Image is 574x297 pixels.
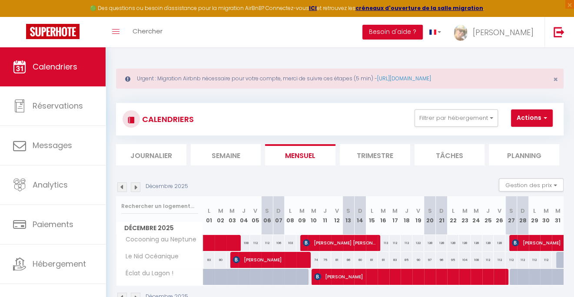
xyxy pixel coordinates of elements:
[494,252,505,268] div: 112
[553,74,558,85] span: ×
[498,207,501,215] abbr: V
[116,222,203,234] span: Décembre 2025
[459,196,471,235] th: 23
[354,252,366,268] div: 80
[377,75,431,82] a: [URL][DOMAIN_NAME]
[452,207,455,215] abbr: L
[323,207,327,215] abbr: J
[343,196,355,235] th: 13
[261,196,273,235] th: 06
[265,144,335,165] li: Mensuel
[118,269,176,278] span: Éclat du Lagon !
[424,235,436,251] div: 128
[416,207,420,215] abbr: V
[203,252,215,268] div: 83
[355,4,483,12] strong: créneaux d'ouverture de la salle migration
[405,207,408,215] abbr: J
[436,196,448,235] th: 21
[482,196,494,235] th: 25
[473,27,534,38] span: [PERSON_NAME]
[389,252,401,268] div: 83
[378,196,389,235] th: 16
[33,140,72,151] span: Messages
[447,252,459,268] div: 95
[346,207,350,215] abbr: S
[343,252,355,268] div: 86
[191,144,261,165] li: Semaine
[424,252,436,268] div: 97
[439,207,444,215] abbr: D
[428,207,432,215] abbr: S
[517,196,529,235] th: 28
[331,252,343,268] div: 81
[401,196,412,235] th: 18
[540,196,552,235] th: 30
[378,235,389,251] div: 113
[415,144,485,165] li: Tâches
[448,17,544,47] a: ... [PERSON_NAME]
[289,207,292,215] abbr: L
[424,196,436,235] th: 20
[238,196,250,235] th: 04
[517,252,529,268] div: 112
[358,207,362,215] abbr: D
[462,207,467,215] abbr: M
[33,219,73,230] span: Paiements
[415,109,498,127] button: Filtrer par hébergement
[215,196,226,235] th: 02
[447,196,459,235] th: 22
[253,207,257,215] abbr: V
[126,17,169,47] a: Chercher
[555,207,561,215] abbr: M
[494,235,505,251] div: 128
[471,196,482,235] th: 24
[389,235,401,251] div: 112
[250,196,262,235] th: 05
[203,196,215,235] th: 01
[366,196,378,235] th: 15
[33,61,77,72] span: Calendriers
[511,109,553,127] button: Actions
[33,179,68,190] span: Analytics
[299,207,305,215] abbr: M
[118,235,199,244] span: Cocooning au Neptune
[412,252,424,268] div: 90
[521,207,525,215] abbr: D
[459,235,471,251] div: 128
[146,182,188,191] p: Décembre 2025
[471,235,482,251] div: 128
[436,235,448,251] div: 128
[309,4,317,12] strong: ICI
[401,252,412,268] div: 85
[529,196,541,235] th: 29
[121,198,198,214] input: Rechercher un logement...
[265,207,269,215] abbr: S
[552,196,564,235] th: 31
[489,144,559,165] li: Planning
[218,207,223,215] abbr: M
[370,207,373,215] abbr: L
[296,196,308,235] th: 09
[335,207,339,215] abbr: V
[285,235,296,251] div: 103
[505,196,517,235] th: 27
[412,196,424,235] th: 19
[233,251,307,268] span: [PERSON_NAME]
[226,196,238,235] th: 03
[509,207,513,215] abbr: S
[499,178,564,191] button: Gestion des prix
[303,234,377,251] span: [PERSON_NAME] [PERSON_NAME]
[319,252,331,268] div: 75
[378,252,389,268] div: 81
[389,196,401,235] th: 17
[285,196,296,235] th: 08
[486,207,490,215] abbr: J
[311,207,316,215] abbr: M
[366,252,378,268] div: 81
[215,252,226,268] div: 80
[273,196,285,235] th: 07
[116,69,564,89] div: Urgent : Migration Airbnb nécessaire pour votre compte, merci de suivre ces étapes (5 min) -
[116,144,186,165] li: Journalier
[412,235,424,251] div: 122
[319,196,331,235] th: 11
